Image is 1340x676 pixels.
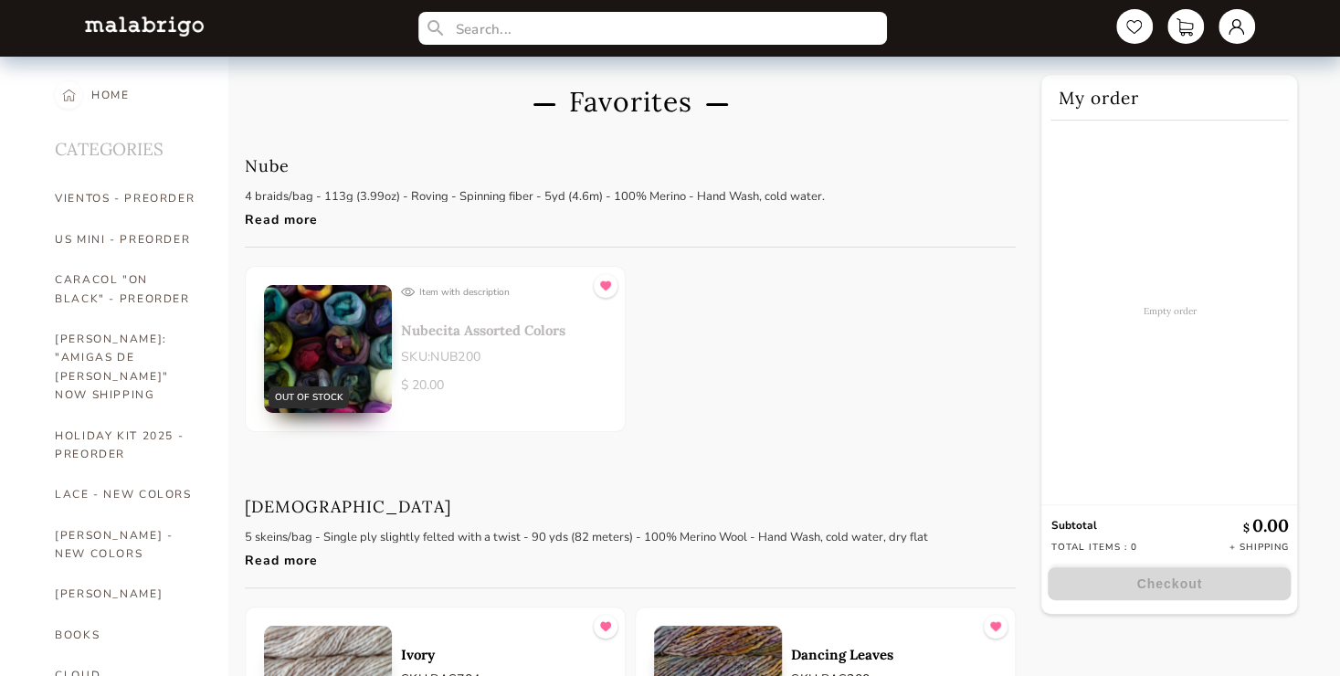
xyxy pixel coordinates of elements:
[264,285,392,413] a: OUT OF STOCK
[85,16,204,36] img: L5WsItTXhTFtyxb3tkNoXNspfcfOAAWlbXYcuBTUg0FA22wzaAJ6kXiYLTb6coiuTfQf1mE2HwVko7IAAAAASUVORK5CYII=
[401,322,607,339] a: Nubecita Assorted Colors
[245,496,451,517] h1: [DEMOGRAPHIC_DATA]
[55,615,201,655] a: BOOKS
[245,202,825,228] div: Read more
[1242,514,1288,536] p: 0.00
[55,574,201,614] a: [PERSON_NAME]
[245,84,1016,119] div: Favorites
[401,646,607,663] a: Ivory
[1050,541,1136,554] p: Total items : 0
[55,416,201,475] a: HOLIDAY KIT 2025 - PREORDER
[55,259,201,319] a: CARACOL "ON BLACK" - PREORDER
[1041,121,1297,502] div: Empty order
[62,81,76,109] img: home-nav-btn.c16b0172.svg
[264,285,392,413] img: 0.jpg
[91,75,130,115] div: HOME
[55,219,201,259] a: US MINI - PREORDER
[1229,541,1288,554] p: + Shipping
[401,285,607,299] div: Item with description
[401,347,607,366] p: SKU: NUB200
[1048,567,1291,600] button: Checkout
[1242,521,1251,534] span: $
[55,515,201,575] a: [PERSON_NAME] - NEW COLORS
[1050,75,1288,121] h2: My order
[55,474,201,514] a: LACE - NEW COLORS
[1050,518,1096,533] strong: Subtotal
[245,155,290,176] h1: Nube
[275,391,343,404] p: OUT OF STOCK
[791,646,997,663] a: Dancing Leaves
[245,543,928,569] div: Read more
[418,12,886,45] input: Search...
[55,178,201,218] a: VIENTOS - PREORDER
[401,375,607,396] p: $ 20.00
[245,188,825,205] p: 4 braids/bag - 113g (3.99oz) - Roving - Spinning fiber - 5yd (4.6m) - 100% Merino - Hand Wash, co...
[55,115,201,178] h2: CATEGORIES
[1041,567,1297,600] a: Checkout
[401,285,415,299] img: eye.a4937bc3.svg
[245,529,928,545] p: 5 skeins/bag - Single ply slightly felted with a twist - 90 yds (82 meters) - 100% Merino Wool - ...
[55,319,201,416] a: [PERSON_NAME]: "AMIGAS DE [PERSON_NAME]" NOW SHIPPING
